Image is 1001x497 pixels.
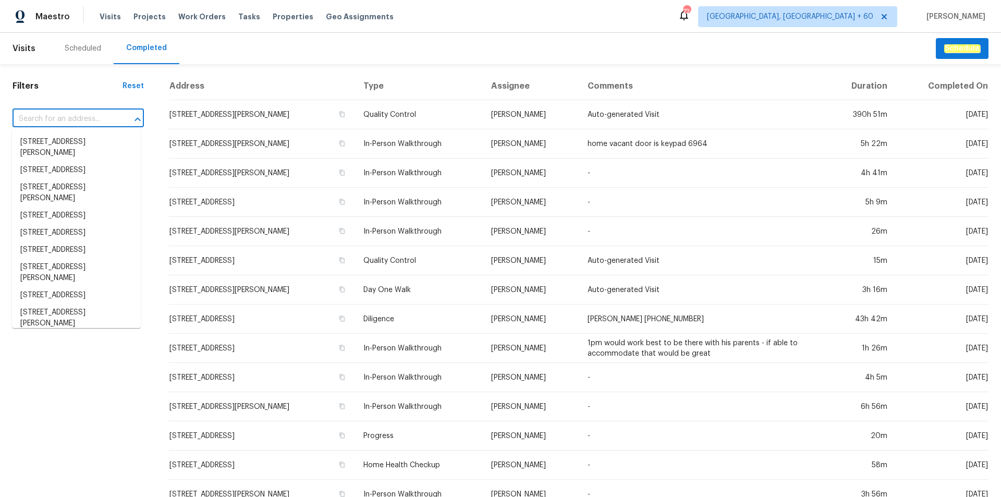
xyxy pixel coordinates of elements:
button: Copy Address [337,402,347,411]
td: [PERSON_NAME] [483,334,579,363]
td: 43h 42m [825,305,896,334]
td: [STREET_ADDRESS][PERSON_NAME] [169,129,355,159]
span: Properties [273,11,313,22]
td: [STREET_ADDRESS][PERSON_NAME] [169,275,355,305]
li: [STREET_ADDRESS] [12,224,141,241]
td: [STREET_ADDRESS][PERSON_NAME] [169,159,355,188]
li: [STREET_ADDRESS] [12,162,141,179]
td: 20m [825,421,896,451]
button: Copy Address [337,460,347,469]
td: [STREET_ADDRESS][PERSON_NAME] [169,100,355,129]
td: Progress [355,421,483,451]
button: Schedule [936,38,988,59]
td: [PERSON_NAME] [483,217,579,246]
td: [DATE] [896,334,988,363]
td: 1pm would work best to be there with his parents - if able to accommodate that would be great [579,334,825,363]
td: - [579,451,825,480]
td: Day One Walk [355,275,483,305]
td: [DATE] [896,363,988,392]
td: [PERSON_NAME] [483,275,579,305]
td: [DATE] [896,217,988,246]
td: [STREET_ADDRESS][PERSON_NAME] [169,217,355,246]
td: In-Person Walkthrough [355,392,483,421]
td: 390h 51m [825,100,896,129]
td: [PERSON_NAME] [483,392,579,421]
td: [DATE] [896,100,988,129]
td: [PERSON_NAME] [483,451,579,480]
td: 1h 26m [825,334,896,363]
td: 5h 22m [825,129,896,159]
td: In-Person Walkthrough [355,159,483,188]
th: Completed On [896,72,988,100]
button: Copy Address [337,168,347,177]
td: [STREET_ADDRESS] [169,188,355,217]
td: [PERSON_NAME] [PHONE_NUMBER] [579,305,825,334]
td: - [579,392,825,421]
button: Copy Address [337,285,347,294]
span: [PERSON_NAME] [922,11,985,22]
button: Copy Address [337,256,347,265]
td: - [579,217,825,246]
td: - [579,421,825,451]
td: [STREET_ADDRESS] [169,334,355,363]
input: Search for an address... [13,111,115,127]
td: [DATE] [896,129,988,159]
div: Reset [123,81,144,91]
td: home vacant door is keypad 6964 [579,129,825,159]
td: In-Person Walkthrough [355,188,483,217]
th: Duration [825,72,896,100]
div: 724 [683,6,690,17]
td: Home Health Checkup [355,451,483,480]
td: [STREET_ADDRESS] [169,451,355,480]
td: [PERSON_NAME] [483,305,579,334]
span: Visits [13,37,35,60]
td: 3h 16m [825,275,896,305]
span: [GEOGRAPHIC_DATA], [GEOGRAPHIC_DATA] + 60 [707,11,873,22]
td: - [579,159,825,188]
span: Projects [133,11,166,22]
td: In-Person Walkthrough [355,129,483,159]
td: [DATE] [896,159,988,188]
td: In-Person Walkthrough [355,217,483,246]
td: - [579,363,825,392]
td: Diligence [355,305,483,334]
span: Work Orders [178,11,226,22]
span: Maestro [35,11,70,22]
td: 4h 41m [825,159,896,188]
span: Visits [100,11,121,22]
td: 26m [825,217,896,246]
td: [DATE] [896,188,988,217]
li: [STREET_ADDRESS] [12,287,141,304]
td: In-Person Walkthrough [355,363,483,392]
td: Auto-generated Visit [579,100,825,129]
li: [STREET_ADDRESS][PERSON_NAME] [12,179,141,207]
em: Schedule [944,44,980,53]
td: [DATE] [896,451,988,480]
button: Copy Address [337,431,347,440]
td: [DATE] [896,305,988,334]
button: Close [130,112,145,127]
button: Copy Address [337,314,347,323]
button: Copy Address [337,372,347,382]
span: Tasks [238,13,260,20]
td: - [579,188,825,217]
td: [DATE] [896,421,988,451]
div: Completed [126,43,167,53]
td: [PERSON_NAME] [483,363,579,392]
td: [STREET_ADDRESS] [169,421,355,451]
td: Auto-generated Visit [579,275,825,305]
td: 58m [825,451,896,480]
td: [PERSON_NAME] [483,188,579,217]
th: Type [355,72,483,100]
td: 5h 9m [825,188,896,217]
li: [STREET_ADDRESS][PERSON_NAME] [12,304,141,332]
th: Assignee [483,72,579,100]
td: 6h 56m [825,392,896,421]
td: [PERSON_NAME] [483,159,579,188]
li: [STREET_ADDRESS][PERSON_NAME] [12,259,141,287]
td: Auto-generated Visit [579,246,825,275]
button: Copy Address [337,226,347,236]
button: Copy Address [337,110,347,119]
th: Address [169,72,355,100]
h1: Filters [13,81,123,91]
